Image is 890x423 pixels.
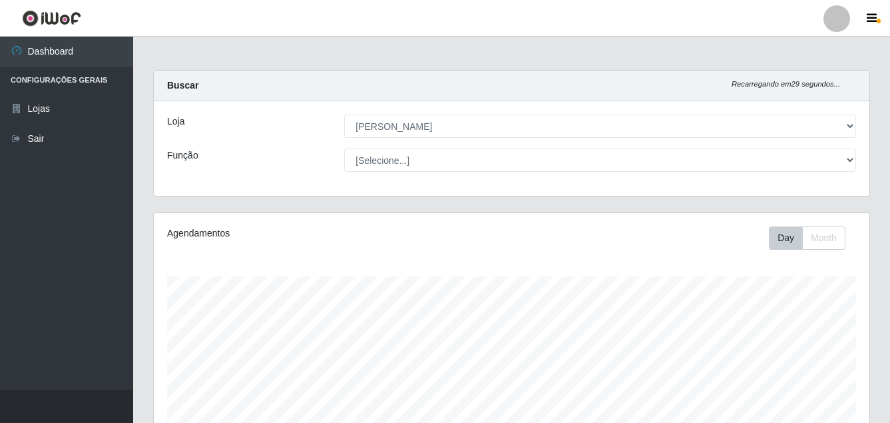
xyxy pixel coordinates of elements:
[732,80,840,88] i: Recarregando em 29 segundos...
[769,226,845,250] div: First group
[769,226,803,250] button: Day
[167,80,198,91] strong: Buscar
[22,10,81,27] img: CoreUI Logo
[167,149,198,163] label: Função
[802,226,845,250] button: Month
[167,226,443,240] div: Agendamentos
[769,226,856,250] div: Toolbar with button groups
[167,115,184,129] label: Loja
